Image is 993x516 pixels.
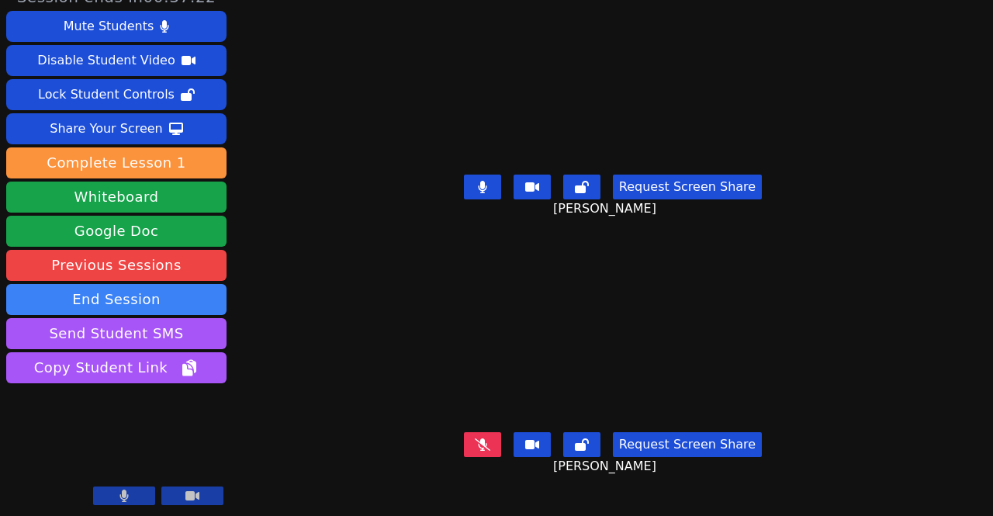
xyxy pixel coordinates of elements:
button: Complete Lesson 1 [6,147,227,178]
button: End Session [6,284,227,315]
div: Lock Student Controls [38,82,175,107]
div: Share Your Screen [50,116,163,141]
button: Request Screen Share [613,175,762,199]
span: [PERSON_NAME] [553,457,660,476]
a: Google Doc [6,216,227,247]
button: Lock Student Controls [6,79,227,110]
span: [PERSON_NAME] [553,199,660,218]
button: Copy Student Link [6,352,227,383]
button: Mute Students [6,11,227,42]
button: Disable Student Video [6,45,227,76]
button: Whiteboard [6,182,227,213]
button: Send Student SMS [6,318,227,349]
button: Share Your Screen [6,113,227,144]
div: Disable Student Video [37,48,175,73]
span: Copy Student Link [34,357,199,379]
div: Mute Students [64,14,154,39]
button: Request Screen Share [613,432,762,457]
a: Previous Sessions [6,250,227,281]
